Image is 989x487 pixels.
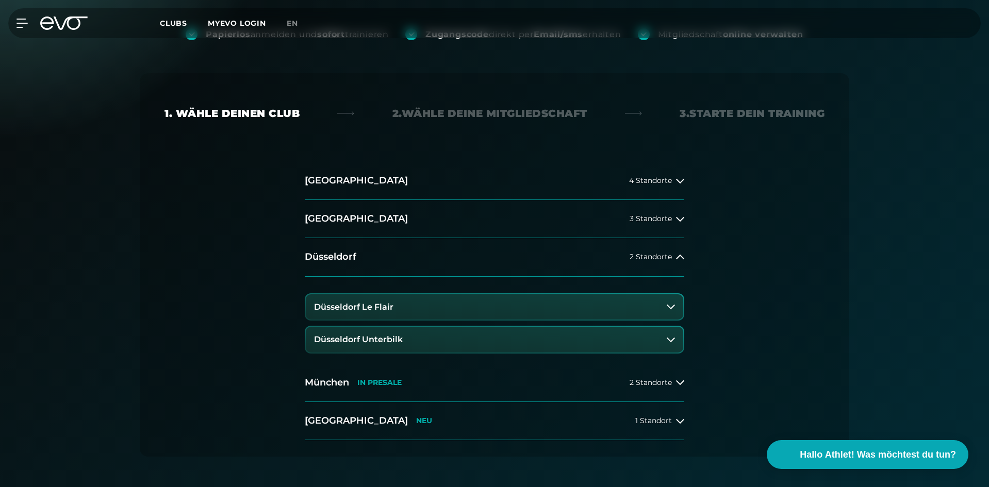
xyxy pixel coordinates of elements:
h2: [GEOGRAPHIC_DATA] [305,174,408,187]
h2: München [305,376,349,389]
button: [GEOGRAPHIC_DATA]4 Standorte [305,162,684,200]
span: 4 Standorte [629,177,672,184]
a: MYEVO LOGIN [208,19,266,28]
span: en [287,19,298,28]
p: IN PRESALE [357,378,402,387]
h2: [GEOGRAPHIC_DATA] [305,414,408,427]
span: 3 Standorte [630,215,672,223]
div: 1. Wähle deinen Club [164,106,300,121]
span: Clubs [160,19,187,28]
button: Hallo Athlet! Was möchtest du tun? [767,440,968,469]
span: 2 Standorte [630,253,672,261]
span: 1 Standort [635,417,672,425]
div: 3. Starte dein Training [680,106,825,121]
button: [GEOGRAPHIC_DATA]3 Standorte [305,200,684,238]
h2: Düsseldorf [305,250,356,263]
h2: [GEOGRAPHIC_DATA] [305,212,408,225]
a: Clubs [160,18,208,28]
button: Düsseldorf2 Standorte [305,238,684,276]
span: 2 Standorte [630,379,672,387]
button: [GEOGRAPHIC_DATA]NEU1 Standort [305,402,684,440]
button: Düsseldorf Le Flair [306,294,683,320]
p: NEU [416,416,432,425]
button: Düsseldorf Unterbilk [306,327,683,352]
h3: Düsseldorf Le Flair [314,303,393,312]
a: en [287,18,310,29]
h3: Düsseldorf Unterbilk [314,335,403,344]
div: 2. Wähle deine Mitgliedschaft [392,106,587,121]
button: MünchenIN PRESALE2 Standorte [305,364,684,402]
span: Hallo Athlet! Was möchtest du tun? [800,448,956,462]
